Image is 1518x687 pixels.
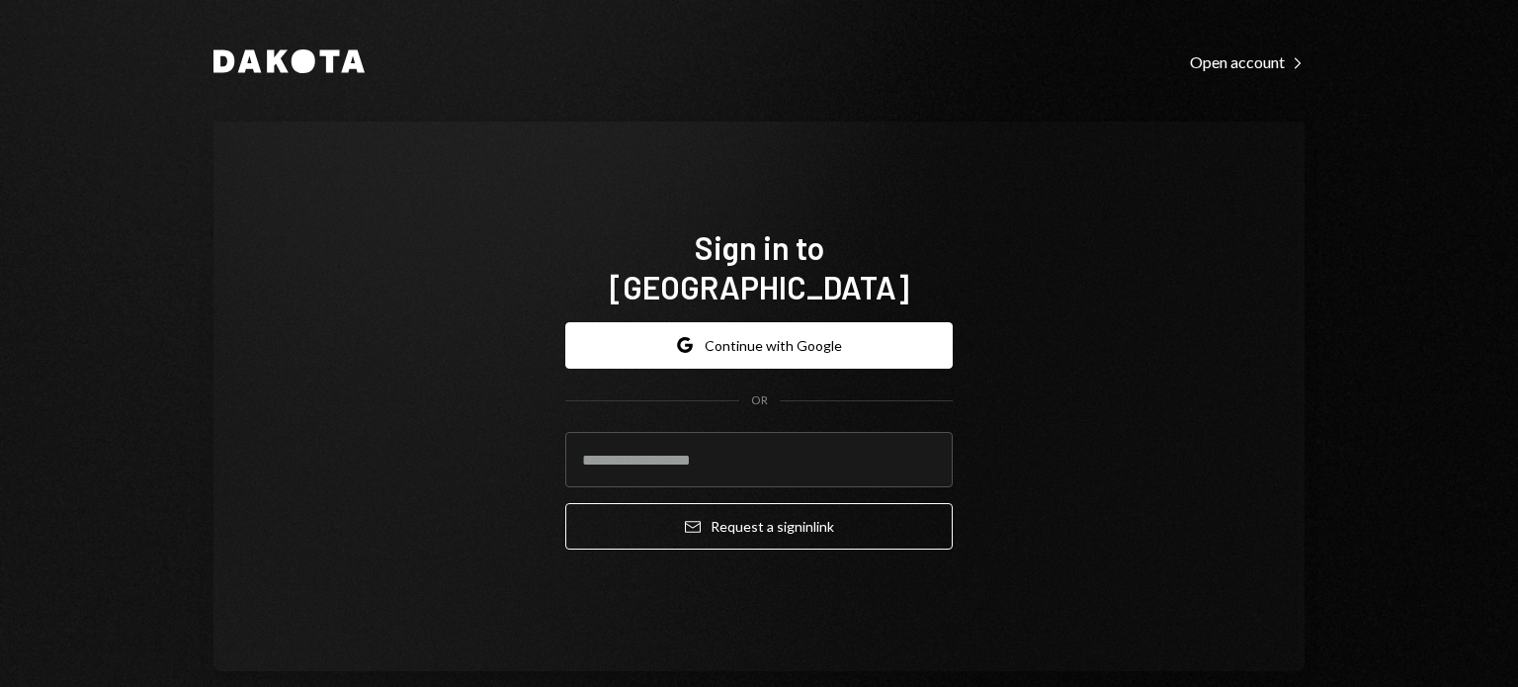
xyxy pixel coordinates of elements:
[1190,50,1305,72] a: Open account
[1190,52,1305,72] div: Open account
[751,392,768,409] div: OR
[565,227,953,306] h1: Sign in to [GEOGRAPHIC_DATA]
[565,322,953,369] button: Continue with Google
[565,503,953,550] button: Request a signinlink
